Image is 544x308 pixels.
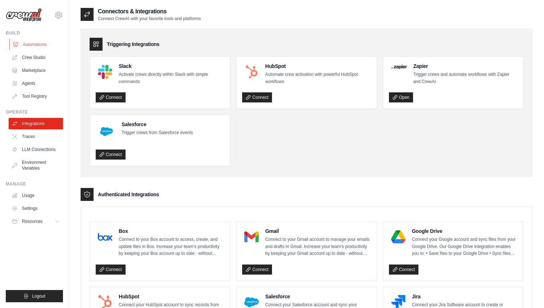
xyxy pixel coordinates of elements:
[265,293,371,300] h4: Salesforce
[265,63,371,70] h4: HubSpot
[244,230,259,244] img: Gmail Logo
[242,265,272,275] a: Connect
[119,71,224,85] p: Activate crews directly within Slack with simple commands
[6,290,63,302] button: Logout
[98,123,115,140] img: Salesforce Logo
[98,230,112,244] img: Box Logo
[122,121,193,128] h4: Salesforce
[32,293,45,299] span: Logout
[391,65,407,69] img: Zapier Logo
[9,91,63,102] a: Tool Registry
[107,41,159,48] h3: Triggering Integrations
[98,191,159,198] h3: Authenticated Integrations
[9,118,63,129] a: Integrations
[119,63,224,70] h4: Slack
[98,7,201,16] h2: Connectors & Integrations
[413,71,517,85] p: Trigger crews and automate workflows with Zapier and CrewAI
[9,157,63,174] a: Environment Variables
[9,203,63,214] a: Settings
[265,71,371,85] p: Automate crew activation with powerful HubSpot workflows
[119,227,224,235] h4: Box
[98,16,201,22] p: Connect CrewAI with your favorite tools and platforms
[9,52,63,63] a: Crew Studio
[9,65,63,76] a: Marketplace
[412,293,517,300] h4: Jira
[6,181,63,187] div: Manage
[9,39,64,50] a: Automations
[96,265,126,275] a: Connect
[391,230,405,244] img: Google Drive Logo
[6,30,63,36] div: Build
[413,63,517,70] h4: Zapier
[9,78,63,89] a: Agents
[412,227,517,235] h4: Google Drive
[9,190,63,201] a: Usage
[96,150,126,160] a: Connect
[9,144,63,155] a: LLM Connections
[412,236,517,257] p: Connect your Google account and sync files from your Google Drive. Our Google Drive integration e...
[98,65,112,79] img: Slack Logo
[9,131,63,142] a: Traces
[122,129,193,137] p: Trigger crews from Salesforce events
[9,216,63,227] button: Resources
[389,265,419,275] a: Connect
[96,92,126,102] a: Connect
[389,92,413,102] a: Open
[119,236,224,257] p: Connect to your Box account to access, create, and update files in Box. Increase your team’s prod...
[6,8,42,22] img: Logo
[22,219,42,224] span: Resources
[6,109,63,115] div: Operate
[119,293,224,300] h4: HubSpot
[265,227,371,235] h4: Gmail
[244,65,259,79] img: HubSpot Logo
[265,236,371,257] p: Connect to your Gmail account to manage your emails and drafts in Gmail. Increase your team’s pro...
[242,92,272,102] a: Connect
